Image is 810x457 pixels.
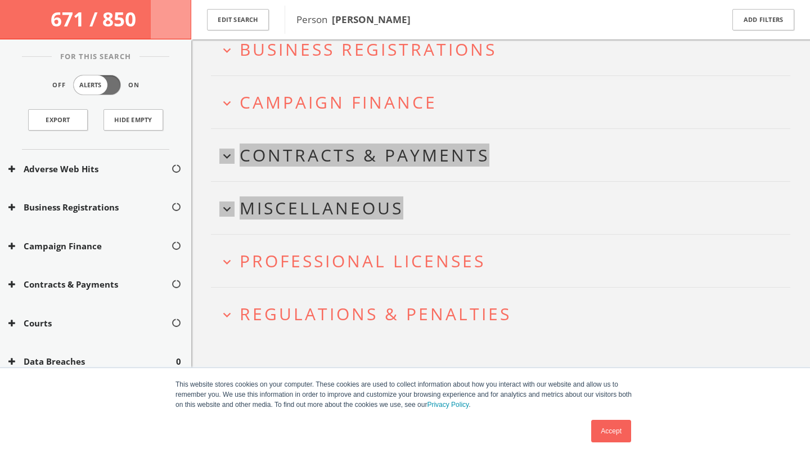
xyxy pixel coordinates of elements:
span: Miscellaneous [240,196,403,219]
button: Contracts & Payments [8,278,171,291]
button: Campaign Finance [8,240,171,253]
button: Business Registrations [8,201,171,214]
button: Add Filters [732,9,794,31]
span: Business Registrations [240,38,497,61]
a: Accept [591,420,631,442]
button: Adverse Web Hits [8,163,171,176]
button: Hide Empty [103,109,163,131]
button: expand_moreRegulations & Penalties [219,304,790,323]
span: Regulations & Penalties [240,302,511,325]
span: Contracts & Payments [240,144,489,167]
button: expand_moreCampaign Finance [219,93,790,111]
button: expand_moreMiscellaneous [219,199,790,217]
span: 671 / 850 [51,6,141,32]
button: expand_moreProfessional Licenses [219,252,790,270]
i: expand_more [219,254,235,270]
button: Data Breaches [8,355,176,368]
button: expand_moreBusiness Registrations [219,40,790,59]
span: Professional Licenses [240,249,485,272]
button: Courts [8,317,171,330]
i: expand_more [219,307,235,322]
i: expand_more [219,201,235,217]
i: expand_more [219,149,235,164]
span: On [128,80,139,90]
a: Privacy Policy [427,401,469,409]
i: expand_more [219,96,235,111]
i: expand_more [219,43,235,58]
span: For This Search [52,51,139,62]
span: Campaign Finance [240,91,437,114]
span: 0 [176,355,181,368]
a: Export [28,109,88,131]
button: expand_moreContracts & Payments [219,146,790,164]
b: [PERSON_NAME] [332,13,411,26]
button: Edit Search [207,9,269,31]
p: This website stores cookies on your computer. These cookies are used to collect information about... [175,379,634,410]
span: Off [52,80,66,90]
span: Person [296,13,411,26]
